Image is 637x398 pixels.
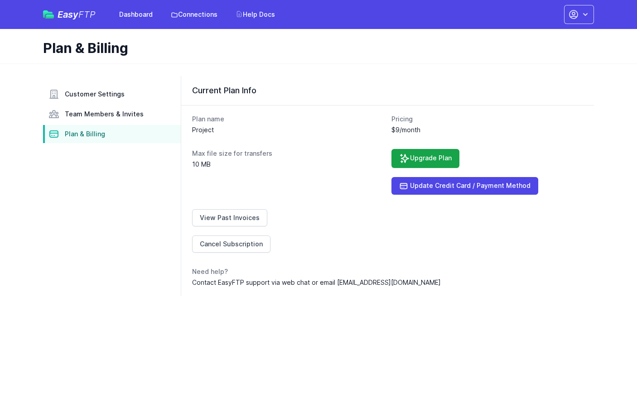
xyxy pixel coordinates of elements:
a: Customer Settings [43,85,181,103]
a: Help Docs [230,6,280,23]
a: View Past Invoices [192,209,267,226]
dt: Max file size for transfers [192,149,384,158]
dd: 10 MB [192,160,384,169]
a: Update Credit Card / Payment Method [391,177,538,195]
a: Connections [165,6,223,23]
dd: Project [192,125,384,134]
dt: Need help? [192,267,583,276]
span: Customer Settings [65,90,125,99]
dt: Pricing [391,115,584,124]
span: Team Members & Invites [65,110,144,119]
a: Upgrade Plan [391,149,459,168]
a: Cancel Subscription [192,235,270,253]
span: Plan & Billing [65,129,105,139]
span: FTP [78,9,96,20]
a: Dashboard [114,6,158,23]
span: Easy [58,10,96,19]
a: EasyFTP [43,10,96,19]
img: easyftp_logo.png [43,10,54,19]
a: Team Members & Invites [43,105,181,123]
dd: $9/month [391,125,584,134]
a: Plan & Billing [43,125,181,143]
h3: Current Plan Info [192,85,583,96]
dt: Plan name [192,115,384,124]
h1: Plan & Billing [43,40,587,56]
dd: Contact EasyFTP support via web chat or email [EMAIL_ADDRESS][DOMAIN_NAME] [192,278,583,287]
